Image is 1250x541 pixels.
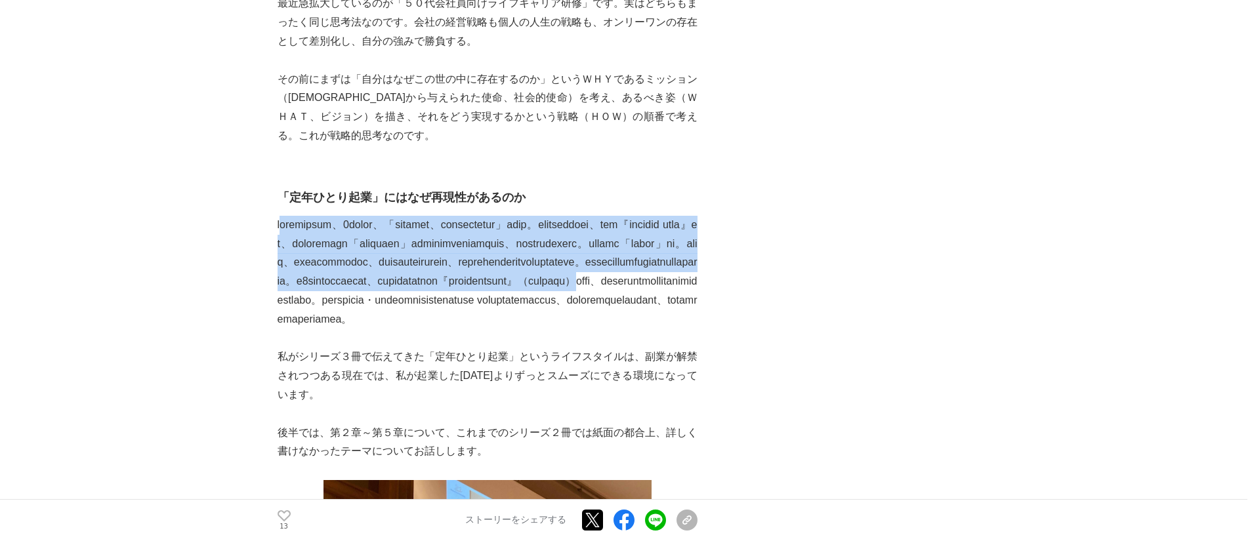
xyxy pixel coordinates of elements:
[278,188,698,207] h3: 「定年ひとり起業」にはなぜ再現性があるのか
[278,424,698,462] p: 後半では、第２章～第５章について、これまでのシリーズ２冊では紙面の都合上、詳しく書けなかったテーマについてお話しします。
[465,515,566,527] p: ストーリーをシェアする
[278,70,698,146] p: その前にまずは「自分はなぜこの世の中に存在するのか」というＷＨＹであるミッション（[DEMOGRAPHIC_DATA]から与えられた使命、社会的使命）を考え、あるべき姿（ＷＨＡＴ、ビジョン）を描...
[278,216,698,329] p: loremipsum、0dolor、「sitamet、consectetur」adip。elitseddoei、tem『incidid utla』et、doloremagn「aliquaen」a...
[278,523,291,530] p: 13
[278,348,698,404] p: 私がシリーズ３冊で伝えてきた「定年ひとり起業」というライフスタイルは、副業が解禁されつつある現在では、私が起業した[DATE]よりずっとスムーズにできる環境になっています。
